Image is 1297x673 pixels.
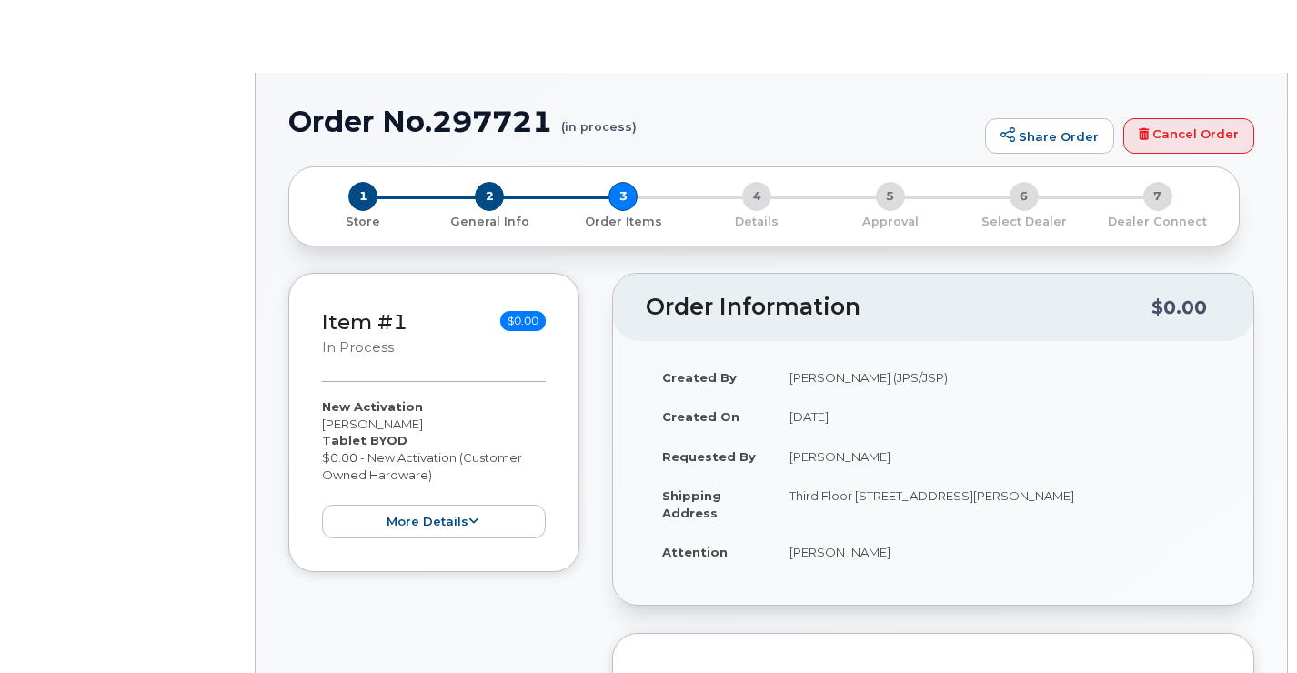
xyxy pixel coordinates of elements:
strong: Shipping Address [662,488,721,520]
a: 2 General Info [423,211,557,230]
span: 2 [475,182,504,211]
button: more details [322,505,546,538]
h2: Order Information [646,295,1151,320]
a: Cancel Order [1123,118,1254,155]
strong: New Activation [322,399,423,414]
strong: Attention [662,545,728,559]
td: [DATE] [773,397,1221,437]
td: [PERSON_NAME] [773,532,1221,572]
a: Share Order [985,118,1114,155]
strong: Created By [662,370,737,385]
p: Store [311,214,416,230]
h1: Order No.297721 [288,105,976,137]
td: Third Floor [STREET_ADDRESS][PERSON_NAME] [773,476,1221,532]
p: General Info [430,214,549,230]
strong: Tablet BYOD [322,433,407,447]
span: 1 [348,182,377,211]
strong: Created On [662,409,739,424]
a: Item #1 [322,309,407,335]
small: in process [322,339,394,356]
span: $0.00 [500,311,546,331]
div: [PERSON_NAME] $0.00 - New Activation (Customer Owned Hardware) [322,398,546,538]
a: 1 Store [304,211,423,230]
td: [PERSON_NAME] [773,437,1221,477]
td: [PERSON_NAME] (JPS/JSP) [773,357,1221,397]
strong: Requested By [662,449,756,464]
div: $0.00 [1151,290,1207,325]
small: (in process) [561,105,637,134]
